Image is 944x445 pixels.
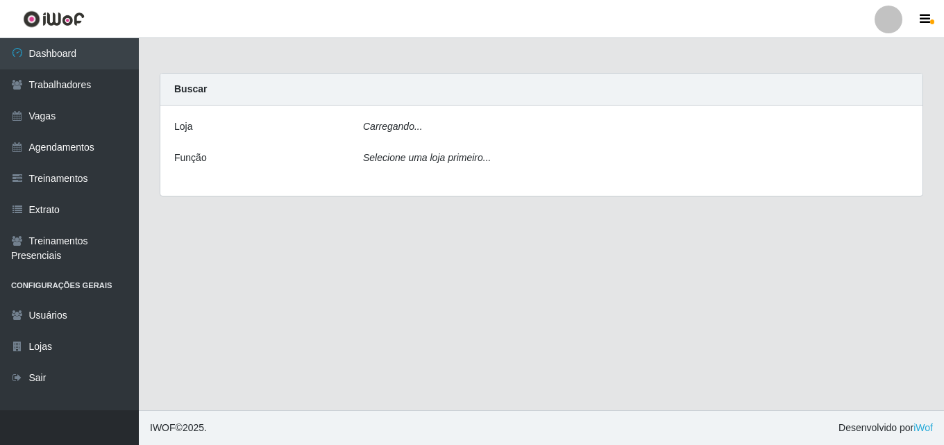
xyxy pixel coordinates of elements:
[363,152,491,163] i: Selecione uma loja primeiro...
[150,422,176,433] span: IWOF
[913,422,933,433] a: iWof
[838,421,933,435] span: Desenvolvido por
[174,119,192,134] label: Loja
[150,421,207,435] span: © 2025 .
[363,121,423,132] i: Carregando...
[174,151,207,165] label: Função
[174,83,207,94] strong: Buscar
[23,10,85,28] img: CoreUI Logo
